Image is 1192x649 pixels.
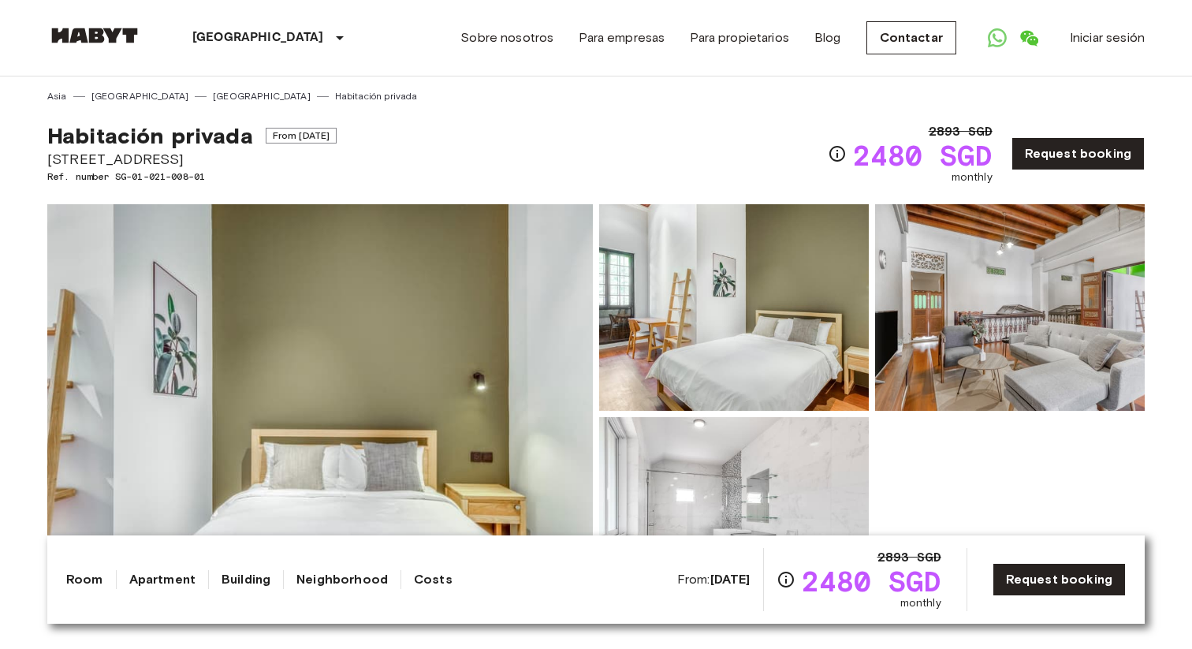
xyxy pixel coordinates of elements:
span: [STREET_ADDRESS] [47,149,337,170]
a: Para propietarios [690,28,789,47]
a: Open WhatsApp [982,22,1013,54]
a: Apartment [129,570,196,589]
span: Habitación privada [47,122,253,149]
span: 2480 SGD [802,567,941,595]
a: Iniciar sesión [1070,28,1145,47]
a: Contactar [866,21,956,54]
a: Para empresas [579,28,665,47]
a: Neighborhood [296,570,388,589]
span: Ref. number SG-01-021-008-01 [47,170,337,184]
span: From: [677,571,751,588]
a: Blog [814,28,841,47]
a: Asia [47,89,67,103]
a: Sobre nosotros [460,28,553,47]
svg: Check cost overview for full price breakdown. Please note that discounts apply to new joiners onl... [777,570,795,589]
b: [DATE] [710,572,751,587]
span: From [DATE] [266,128,337,144]
a: Room [66,570,103,589]
a: Request booking [1011,137,1145,170]
a: Habitación privada [335,89,418,103]
span: 2480 SGD [853,141,993,170]
span: 2893 SGD [929,122,993,141]
span: 2893 SGD [877,548,941,567]
a: Building [222,570,270,589]
a: Open WeChat [1013,22,1045,54]
img: Picture of unit SG-01-021-008-01 [875,204,1145,411]
a: [GEOGRAPHIC_DATA] [91,89,189,103]
a: [GEOGRAPHIC_DATA] [213,89,311,103]
svg: Check cost overview for full price breakdown. Please note that discounts apply to new joiners onl... [828,144,847,163]
p: [GEOGRAPHIC_DATA] [192,28,324,47]
span: monthly [900,595,941,611]
img: Habyt [47,28,142,43]
img: Picture of unit SG-01-021-008-01 [599,417,869,624]
span: monthly [952,170,993,185]
a: Request booking [993,563,1126,596]
a: Costs [414,570,453,589]
img: Picture of unit SG-01-021-008-01 [599,204,869,411]
img: Marketing picture of unit SG-01-021-008-01 [47,204,593,624]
